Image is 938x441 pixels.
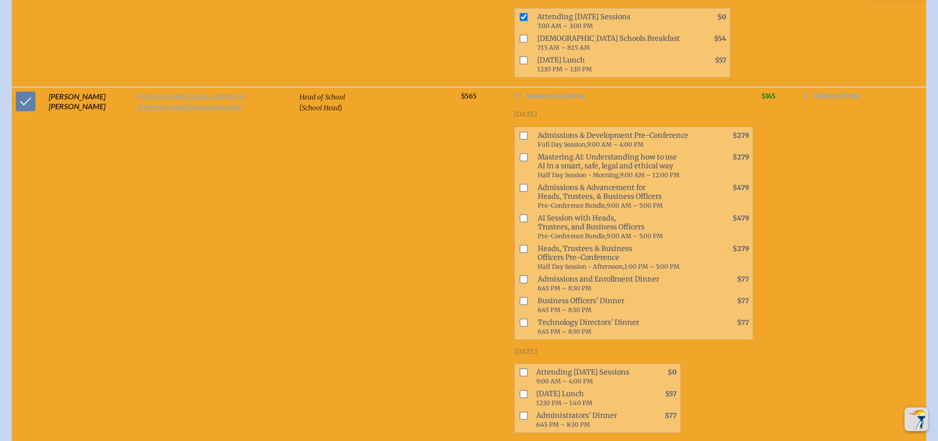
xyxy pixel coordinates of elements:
span: Administrators' Dinner [532,409,637,431]
span: 9:00 AM – 5:00 PM [607,232,663,240]
span: Half Day Session - Afternoon, [538,263,624,270]
span: School Head [302,104,340,112]
span: Attending [DATE] Sessions [532,366,637,387]
img: To the top [906,409,926,429]
span: 6:45 PM – 8:30 PM [536,421,590,428]
span: 12:10 PM – 1:40 PM [536,399,592,407]
span: Full Day Session, [538,141,587,148]
span: [DATE] [514,110,537,119]
span: Admissions and Enrollment Dinner [534,273,710,294]
span: 9:00 AM – 4:00 PM [536,378,593,385]
span: $54 [714,34,726,43]
span: 7:00 AM – 3:00 PM [537,22,593,30]
span: $57 [665,390,677,398]
span: Admissions & Advancement for Heads, Trustees, & Business Officers [534,181,710,212]
span: $0 [668,368,677,377]
span: Attending [DATE] Sessions [533,10,687,32]
span: 9:00 AM – 5:00 PM [607,202,663,209]
span: $57 [715,56,726,64]
span: [DATE] Lunch [532,387,637,409]
span: 12:10 PM – 1:10 PM [537,65,592,73]
span: 6:45 PM – 8:30 PM [538,284,591,292]
span: Pre-Conference Bundle, [538,232,607,240]
span: $565 [461,92,477,100]
button: Scroll Top [905,408,928,431]
span: Mastering AI: Understanding how to use AI in a smart, safe, legal and ethical way [534,151,710,181]
a: Dietary Prefs [803,92,859,103]
span: $77 [737,275,749,283]
span: 7:15 AM – 8:15 AM [537,44,590,51]
span: 1:00 PM – 5:00 PM [624,263,679,270]
span: 6:45 PM – 8:30 PM [538,306,591,314]
span: Admissions & Development Pre-Conference [534,129,710,151]
span: Technology Directors' Dinner [534,316,710,338]
span: $279 [733,245,749,253]
a: [PERSON_NAME][EMAIL_ADDRESS][PERSON_NAME][DOMAIN_NAME] [137,93,246,112]
a: Sessions & Extras [514,92,753,103]
span: $479 [733,214,749,222]
span: $77 [737,297,749,305]
span: Sessions & Extras [526,92,585,99]
span: Business Officers' Dinner [534,294,710,316]
span: $0 [717,13,726,21]
span: ( [299,102,302,112]
span: Dietary Prefs [814,92,859,99]
span: 9:00 AM – 12:00 PM [620,171,679,179]
span: Half Day Session - Morning, [538,171,620,179]
span: AI Session with Heads, Trustees, and Business Officers [534,212,710,242]
span: $145 [761,92,776,100]
span: Head of School [299,93,345,101]
span: $279 [733,153,749,161]
span: ) [340,102,342,112]
span: [DEMOGRAPHIC_DATA] Schools Breakfast [533,32,687,54]
span: $77 [665,411,677,420]
span: [DATE] [514,347,537,356]
span: $279 [733,131,749,140]
span: Heads, Trustees & Business Officers Pre-Conference [534,242,710,273]
span: 9:00 AM – 4:00 PM [587,141,644,148]
span: 6:45 PM – 8:30 PM [538,328,591,335]
span: $77 [737,318,749,327]
span: Pre-Conference Bundle, [538,202,607,209]
span: $479 [733,184,749,192]
span: [DATE] Lunch [533,54,687,75]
